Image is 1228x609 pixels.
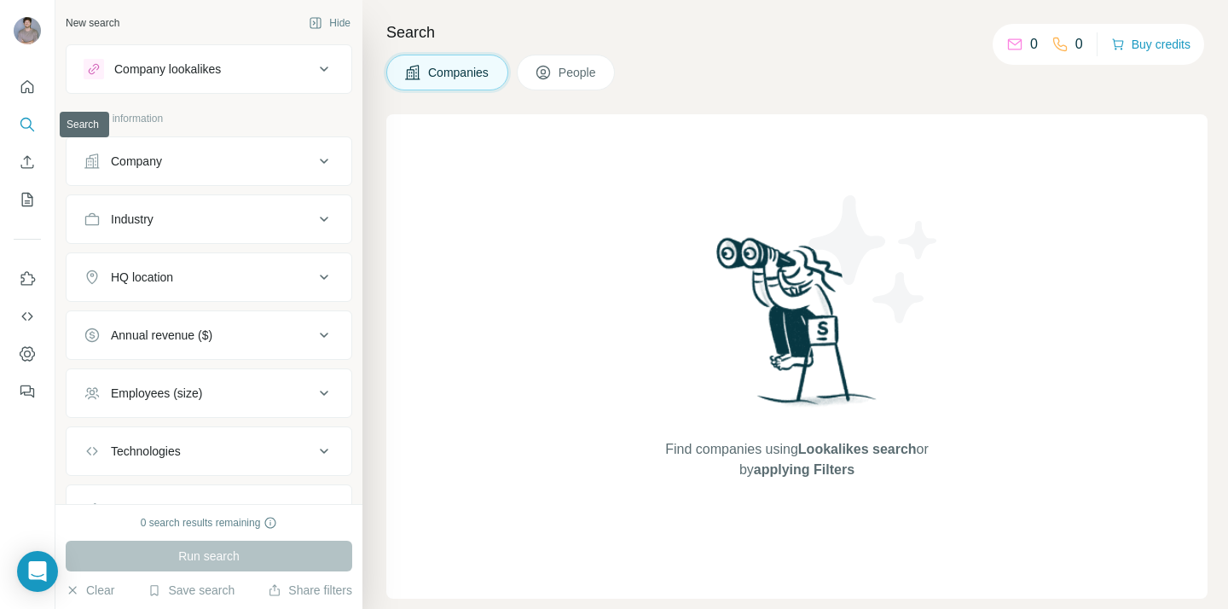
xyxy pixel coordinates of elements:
p: 0 [1030,34,1038,55]
button: Use Surfe API [14,301,41,332]
button: Clear [66,582,114,599]
button: Technologies [67,431,351,472]
img: Avatar [14,17,41,44]
div: Technologies [111,443,181,460]
button: Use Surfe on LinkedIn [14,264,41,294]
div: HQ location [111,269,173,286]
div: Industry [111,211,153,228]
button: Company lookalikes [67,49,351,90]
button: Annual revenue ($) [67,315,351,356]
button: Search [14,109,41,140]
div: Company [111,153,162,170]
button: Industry [67,199,351,240]
button: Save search [148,582,235,599]
div: Employees (size) [111,385,202,402]
p: Company information [66,111,352,126]
button: Enrich CSV [14,147,41,177]
div: Annual revenue ($) [111,327,212,344]
span: applying Filters [754,462,854,477]
div: New search [66,15,119,31]
button: Keywords [67,489,351,530]
button: Share filters [268,582,352,599]
p: 0 [1075,34,1083,55]
span: People [559,64,598,81]
button: Employees (size) [67,373,351,414]
h4: Search [386,20,1208,44]
div: Company lookalikes [114,61,221,78]
button: HQ location [67,257,351,298]
img: Surfe Illustration - Stars [797,183,951,336]
div: 0 search results remaining [141,515,278,531]
div: Keywords [111,501,163,518]
button: Dashboard [14,339,41,369]
div: Open Intercom Messenger [17,551,58,592]
span: Find companies using or by [660,439,933,480]
button: Feedback [14,376,41,407]
button: Quick start [14,72,41,102]
button: Hide [297,10,362,36]
button: Buy credits [1111,32,1190,56]
button: My lists [14,184,41,215]
img: Surfe Illustration - Woman searching with binoculars [709,233,886,423]
span: Lookalikes search [798,442,917,456]
button: Company [67,141,351,182]
span: Companies [428,64,490,81]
